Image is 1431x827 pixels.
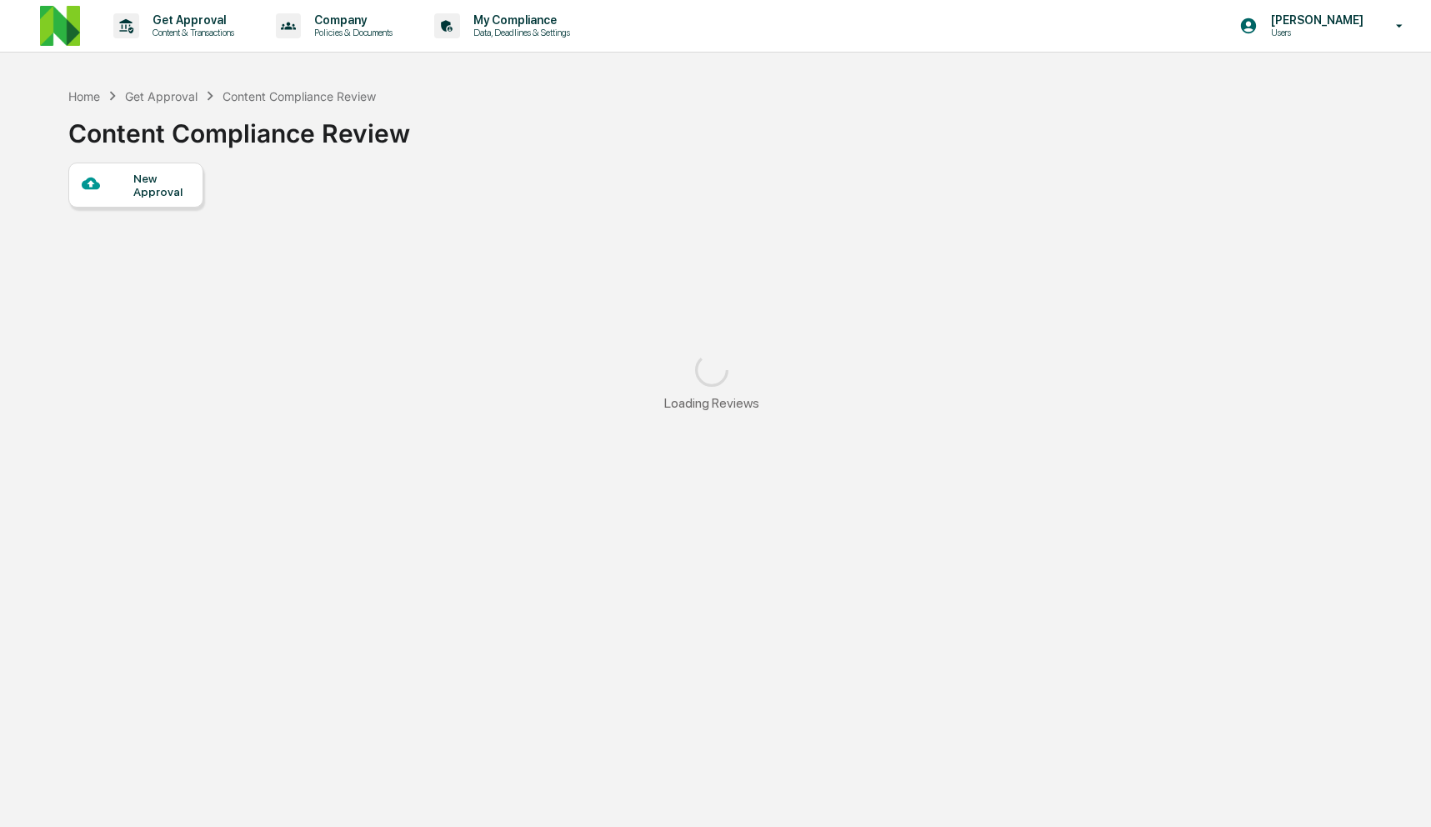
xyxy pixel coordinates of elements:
div: Get Approval [125,89,198,103]
div: New Approval [133,172,189,198]
p: Policies & Documents [301,27,401,38]
p: Company [301,13,401,27]
div: Content Compliance Review [68,105,410,148]
p: [PERSON_NAME] [1258,13,1372,27]
div: Content Compliance Review [223,89,376,103]
p: Get Approval [139,13,243,27]
p: Data, Deadlines & Settings [460,27,578,38]
p: Content & Transactions [139,27,243,38]
div: Home [68,89,100,103]
img: logo [40,6,80,46]
div: Loading Reviews [664,395,759,411]
p: My Compliance [460,13,578,27]
p: Users [1258,27,1372,38]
